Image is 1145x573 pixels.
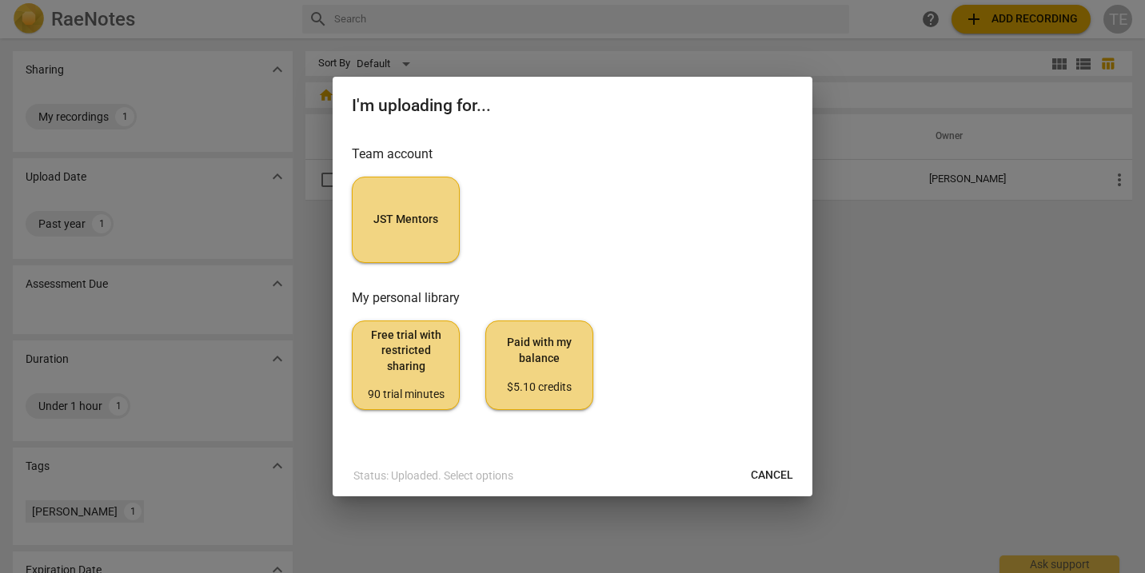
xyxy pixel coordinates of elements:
[499,335,580,395] span: Paid with my balance
[352,145,793,164] h3: Team account
[352,177,460,263] button: JST Mentors
[352,288,793,308] h3: My personal library
[365,328,446,403] span: Free trial with restricted sharing
[365,212,446,228] span: JST Mentors
[352,96,793,116] h2: I'm uploading for...
[365,387,446,403] div: 90 trial minutes
[751,468,793,483] span: Cancel
[353,468,513,484] p: Status: Uploaded. Select options
[499,380,580,396] div: $5.10 credits
[485,320,593,410] button: Paid with my balance$5.10 credits
[738,461,806,490] button: Cancel
[352,320,460,410] button: Free trial with restricted sharing90 trial minutes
